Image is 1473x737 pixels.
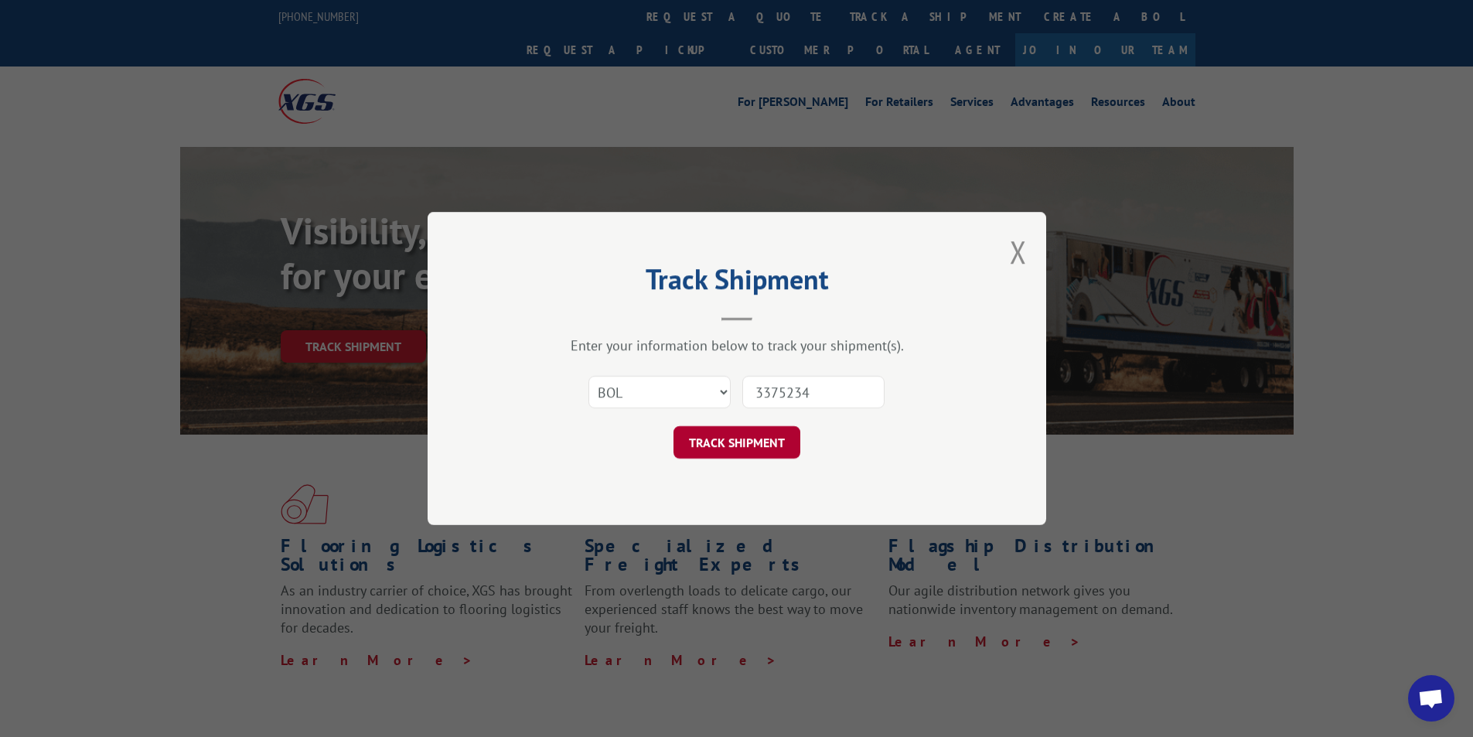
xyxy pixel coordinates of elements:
[1408,675,1454,722] div: Open chat
[505,336,969,354] div: Enter your information below to track your shipment(s).
[673,426,800,459] button: TRACK SHIPMENT
[505,268,969,298] h2: Track Shipment
[1010,231,1027,272] button: Close modal
[742,376,885,408] input: Number(s)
